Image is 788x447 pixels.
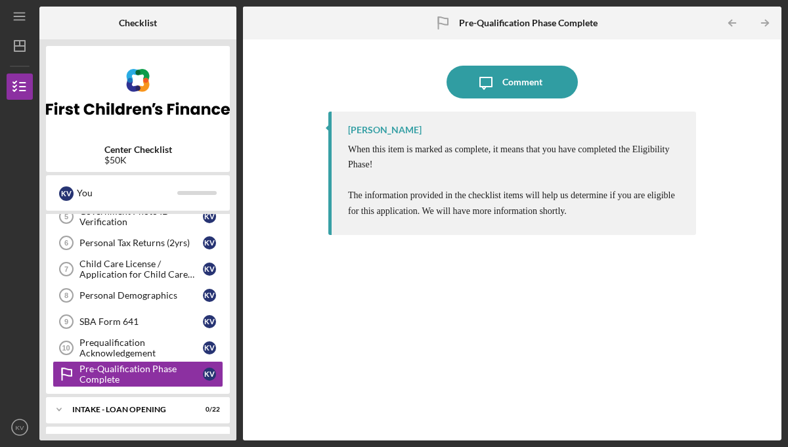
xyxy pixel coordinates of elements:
[53,309,223,335] a: 9SBA Form 641KV
[53,282,223,309] a: 8Personal DemographicsKV
[53,256,223,282] a: 7Child Care License / Application for Child Care LicenseKV
[53,361,223,387] a: Pre-Qualification Phase CompleteKV
[77,182,177,204] div: You
[203,315,216,328] div: K V
[46,53,230,131] img: Product logo
[64,265,68,273] tspan: 7
[59,186,74,201] div: K V
[64,239,68,247] tspan: 6
[119,18,157,28] b: Checklist
[203,263,216,276] div: K V
[459,18,598,28] b: Pre-Qualification Phase Complete
[203,210,216,223] div: K V
[7,414,33,440] button: KV
[53,203,223,230] a: 5Government Photo ID VerificationKV
[16,424,24,431] text: KV
[203,289,216,302] div: K V
[203,341,216,354] div: K V
[79,238,203,248] div: Personal Tax Returns (2yrs)
[196,406,220,414] div: 0 / 22
[348,144,670,169] span: When this item is marked as complete, it means that you have completed the Eligibility Phase!
[79,316,203,327] div: SBA Form 641
[79,290,203,301] div: Personal Demographics
[53,335,223,361] a: 10Prequalification AcknowledgementKV
[62,344,70,352] tspan: 10
[447,66,578,98] button: Comment
[64,291,68,299] tspan: 8
[72,406,187,414] div: INTAKE - LOAN OPENING
[348,125,422,135] div: [PERSON_NAME]
[203,368,216,381] div: K V
[502,66,542,98] div: Comment
[348,190,675,215] span: The information provided in the checklist items will help us determine if you are eligible for th...
[79,337,203,358] div: Prequalification Acknowledgement
[64,318,68,326] tspan: 9
[53,230,223,256] a: 6Personal Tax Returns (2yrs)KV
[79,259,203,280] div: Child Care License / Application for Child Care License
[79,364,203,385] div: Pre-Qualification Phase Complete
[64,213,68,221] tspan: 5
[104,144,172,155] b: Center Checklist
[104,155,172,165] div: $50K
[79,206,203,227] div: Government Photo ID Verification
[203,236,216,249] div: K V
